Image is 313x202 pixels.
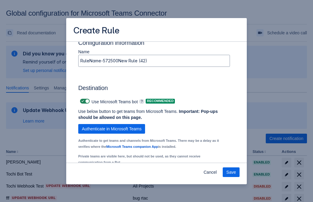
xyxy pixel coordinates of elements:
h3: Create Rule [73,25,119,37]
button: Authenticate in Microsoft Teams [78,124,145,134]
p: Use below button to get teams from Microsoft Teams. [78,108,220,120]
h3: Destination [78,84,230,94]
span: Authenticate in Microsoft Teams [82,124,141,134]
small: Private teams are visible here, but should not be used, as they cannot receive communication from... [78,154,200,164]
a: Microsoft Teams companion App [106,145,158,148]
span: Recommended [146,99,175,103]
div: Use Microsoft Teams bot [78,97,138,105]
p: Name [78,49,230,55]
span: Save [226,167,236,177]
span: ? [139,99,145,104]
small: Authenticate to get teams and channels from Microsoft Teams. There may be a delay as it verifies ... [78,139,219,148]
h3: Configuration information [78,39,235,49]
div: Scrollable content [66,41,247,163]
span: Cancel [203,167,217,177]
button: Save [223,167,240,177]
button: Cancel [200,167,220,177]
input: Please enter the name of the rule here [79,55,230,66]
